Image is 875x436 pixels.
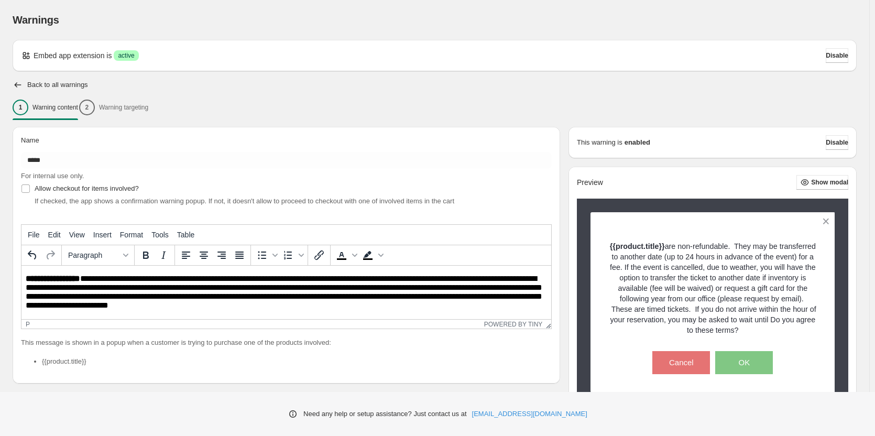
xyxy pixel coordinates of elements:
span: active [118,51,134,60]
button: Disable [826,48,848,63]
div: Background color [359,246,385,264]
div: p [26,321,30,328]
span: Disable [826,138,848,147]
div: Text color [333,246,359,264]
button: Insert/edit link [310,246,328,264]
span: Tools [151,231,169,239]
span: Allow checkout for items involved? [35,184,139,192]
button: Disable [826,135,848,150]
button: 1Warning content [13,96,78,118]
button: Align right [213,246,231,264]
span: Insert [93,231,112,239]
strong: enabled [625,137,650,148]
iframe: Rich Text Area [21,266,551,319]
p: This message is shown in a popup when a customer is trying to purchase one of the products involved: [21,337,552,348]
button: Show modal [796,175,848,190]
strong: {{product.title}} [610,242,665,250]
button: Undo [24,246,41,264]
li: {{product.title}} [42,356,552,367]
p: This warning is [577,137,622,148]
button: Justify [231,246,248,264]
span: Format [120,231,143,239]
span: Paragraph [68,251,119,259]
span: Disable [826,51,848,60]
span: View [69,231,85,239]
button: Align left [177,246,195,264]
div: Numbered list [279,246,305,264]
p: Embed app extension is [34,50,112,61]
h2: Back to all warnings [27,81,88,89]
span: Table [177,231,194,239]
button: OK [715,351,773,374]
span: For internal use only. [21,172,84,180]
button: Cancel [652,351,710,374]
button: Formats [64,246,132,264]
div: 1 [13,100,28,115]
p: are non-refundable. They may be transferred to another date (up to 24 hours in advance of the eve... [609,241,817,335]
button: Align center [195,246,213,264]
h2: Preview [577,178,603,187]
div: Resize [542,320,551,329]
span: File [28,231,40,239]
span: Warnings [13,14,59,26]
button: Redo [41,246,59,264]
button: Italic [155,246,172,264]
span: Show modal [811,178,848,187]
a: Powered by Tiny [484,321,543,328]
p: Warning content [32,103,78,112]
span: Edit [48,231,61,239]
div: Bullet list [253,246,279,264]
button: Bold [137,246,155,264]
a: [EMAIL_ADDRESS][DOMAIN_NAME] [472,409,587,419]
span: If checked, the app shows a confirmation warning popup. If not, it doesn't allow to proceed to ch... [35,197,454,205]
span: Name [21,136,39,144]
